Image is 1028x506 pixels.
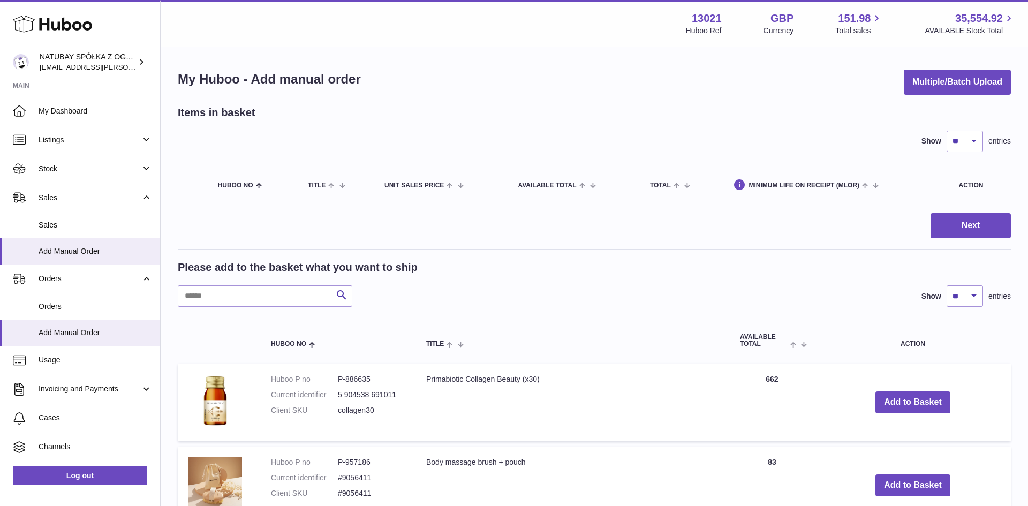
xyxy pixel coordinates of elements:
[959,182,1001,189] div: Action
[271,390,338,400] dt: Current identifier
[921,291,941,301] label: Show
[931,213,1011,238] button: Next
[338,374,405,384] dd: P-886635
[988,291,1011,301] span: entries
[770,11,793,26] strong: GBP
[384,182,444,189] span: Unit Sales Price
[955,11,1003,26] span: 35,554.92
[39,193,141,203] span: Sales
[39,301,152,312] span: Orders
[835,26,883,36] span: Total sales
[749,182,859,189] span: Minimum Life On Receipt (MLOR)
[308,182,326,189] span: Title
[988,136,1011,146] span: entries
[39,220,152,230] span: Sales
[40,63,215,71] span: [EMAIL_ADDRESS][PERSON_NAME][DOMAIN_NAME]
[518,182,576,189] span: AVAILABLE Total
[13,54,29,70] img: kacper.antkowski@natubay.pl
[764,26,794,36] div: Currency
[921,136,941,146] label: Show
[338,473,405,483] dd: #9056411
[271,374,338,384] dt: Huboo P no
[271,405,338,416] dt: Client SKU
[39,164,141,174] span: Stock
[338,457,405,467] dd: P-957186
[39,106,152,116] span: My Dashboard
[178,105,255,120] h2: Items in basket
[338,488,405,499] dd: #9056411
[39,413,152,423] span: Cases
[925,26,1015,36] span: AVAILABLE Stock Total
[39,384,141,394] span: Invoicing and Payments
[875,474,950,496] button: Add to Basket
[415,364,729,441] td: Primabiotic Collagen Beauty (x30)
[271,488,338,499] dt: Client SKU
[39,442,152,452] span: Channels
[338,405,405,416] dd: collagen30
[835,11,883,36] a: 151.98 Total sales
[178,71,361,88] h1: My Huboo - Add manual order
[39,246,152,256] span: Add Manual Order
[40,52,136,72] div: NATUBAY SPÓŁKA Z OGRANICZONĄ ODPOWIEDZIALNOŚCIĄ
[178,260,418,275] h2: Please add to the basket what you want to ship
[39,355,152,365] span: Usage
[904,70,1011,95] button: Multiple/Batch Upload
[815,323,1011,358] th: Action
[838,11,871,26] span: 151.98
[426,341,444,348] span: Title
[218,182,253,189] span: Huboo no
[39,274,141,284] span: Orders
[740,334,788,348] span: AVAILABLE Total
[729,364,815,441] td: 662
[686,26,722,36] div: Huboo Ref
[39,135,141,145] span: Listings
[271,341,306,348] span: Huboo no
[271,457,338,467] dt: Huboo P no
[650,182,671,189] span: Total
[338,390,405,400] dd: 5 904538 691011
[271,473,338,483] dt: Current identifier
[875,391,950,413] button: Add to Basket
[39,328,152,338] span: Add Manual Order
[925,11,1015,36] a: 35,554.92 AVAILABLE Stock Total
[13,466,147,485] a: Log out
[692,11,722,26] strong: 13021
[188,374,242,428] img: Primabiotic Collagen Beauty (x30)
